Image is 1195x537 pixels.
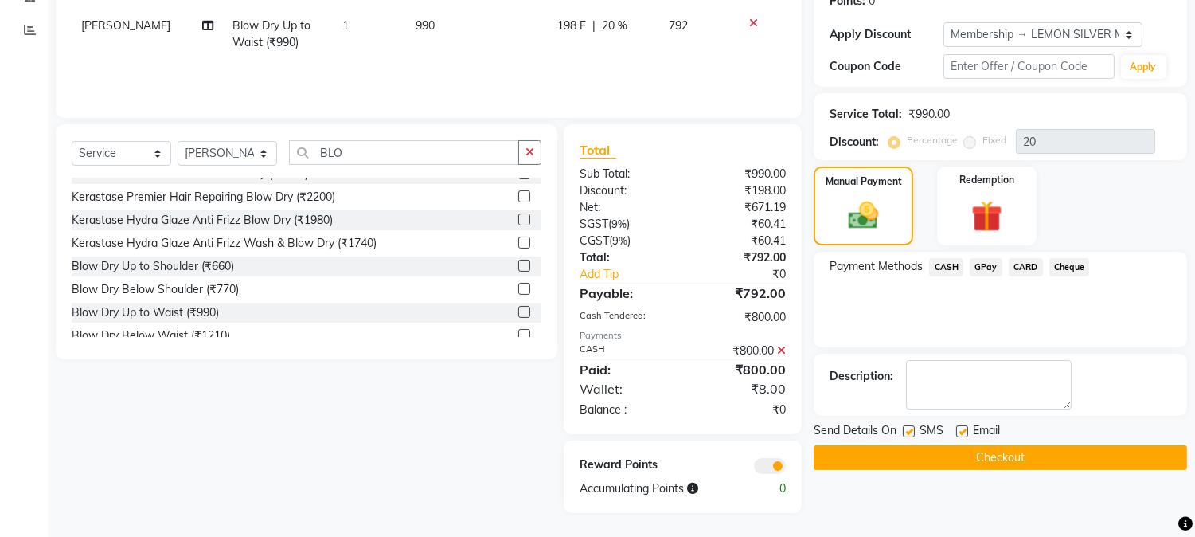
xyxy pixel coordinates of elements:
[908,106,950,123] div: ₹990.00
[612,234,627,247] span: 9%
[683,343,799,359] div: ₹800.00
[1121,55,1166,79] button: Apply
[683,216,799,233] div: ₹60.41
[568,199,683,216] div: Net:
[830,58,943,75] div: Coupon Code
[830,258,923,275] span: Payment Methods
[232,18,310,49] span: Blow Dry Up to Waist (₹990)
[580,329,786,343] div: Payments
[289,140,519,165] input: Search or Scan
[580,233,609,248] span: CGST
[683,182,799,199] div: ₹198.00
[683,199,799,216] div: ₹671.19
[580,142,616,159] span: Total
[602,18,627,34] span: 20 %
[740,480,798,497] div: 0
[72,189,335,206] div: Kerastase Premier Hair Repairing Blow Dry (₹2200)
[416,18,435,33] span: 990
[568,309,683,326] div: Cash Tendered:
[568,457,683,474] div: Reward Points
[72,304,219,321] div: Blow Dry Up to Waist (₹990)
[929,258,963,276] span: CASH
[557,18,586,34] span: 198 F
[683,360,799,379] div: ₹800.00
[669,18,688,33] span: 792
[568,216,683,233] div: ( )
[568,166,683,182] div: Sub Total:
[683,402,799,418] div: ₹0
[568,233,683,249] div: ( )
[702,266,799,283] div: ₹0
[920,422,943,442] span: SMS
[907,133,958,147] label: Percentage
[72,327,230,344] div: Blow Dry Below Waist (₹1210)
[568,182,683,199] div: Discount:
[72,212,333,229] div: Kerastase Hydra Glaze Anti Frizz Blow Dry (₹1980)
[568,480,740,497] div: Accumulating Points
[342,18,349,33] span: 1
[973,422,1000,442] span: Email
[814,445,1187,470] button: Checkout
[568,284,683,303] div: Payable:
[72,235,377,252] div: Kerastase Hydra Glaze Anti Frizz Wash & Blow Dry (₹1740)
[72,258,234,275] div: Blow Dry Up to Shoulder (₹660)
[683,379,799,398] div: ₹8.00
[580,217,608,231] span: SGST
[830,134,879,151] div: Discount:
[568,266,702,283] a: Add Tip
[683,233,799,249] div: ₹60.41
[568,249,683,266] div: Total:
[592,18,596,34] span: |
[1049,258,1090,276] span: Cheque
[830,26,943,43] div: Apply Discount
[568,379,683,398] div: Wallet:
[970,258,1002,276] span: GPay
[1009,258,1043,276] span: CARD
[683,284,799,303] div: ₹792.00
[568,402,683,418] div: Balance :
[830,368,893,385] div: Description:
[982,133,1006,147] label: Fixed
[826,174,902,189] label: Manual Payment
[81,18,170,33] span: [PERSON_NAME]
[72,281,239,298] div: Blow Dry Below Shoulder (₹770)
[943,54,1114,79] input: Enter Offer / Coupon Code
[683,309,799,326] div: ₹800.00
[839,198,887,233] img: _cash.svg
[683,166,799,182] div: ₹990.00
[568,343,683,359] div: CASH
[830,106,902,123] div: Service Total:
[683,249,799,266] div: ₹792.00
[568,360,683,379] div: Paid:
[959,173,1014,187] label: Redemption
[611,218,627,230] span: 9%
[814,422,896,442] span: Send Details On
[962,197,1012,236] img: _gift.svg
